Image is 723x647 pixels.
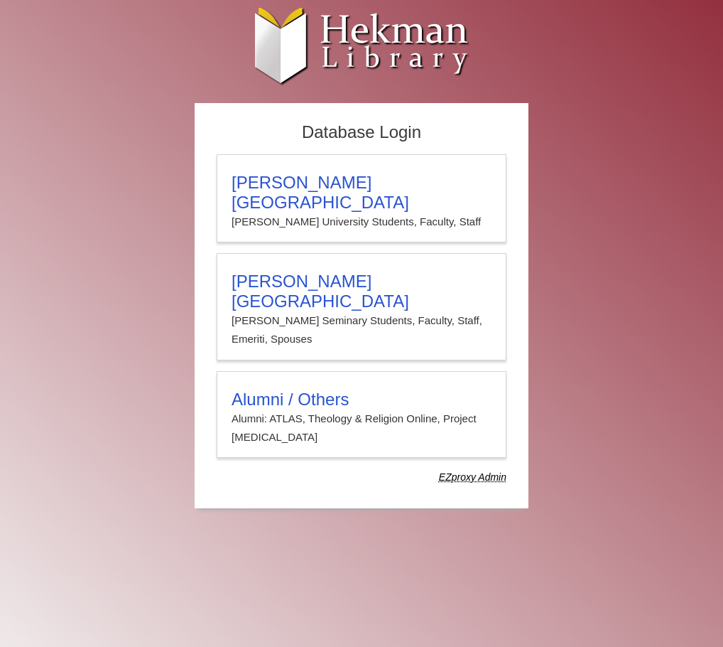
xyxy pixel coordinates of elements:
[232,390,491,447] summary: Alumni / OthersAlumni: ATLAS, Theology & Religion Online, Project [MEDICAL_DATA]
[232,272,491,311] h3: [PERSON_NAME][GEOGRAPHIC_DATA]
[217,154,506,242] a: [PERSON_NAME][GEOGRAPHIC_DATA][PERSON_NAME] University Students, Faculty, Staff
[232,213,491,231] p: [PERSON_NAME] University Students, Faculty, Staff
[232,390,491,410] h3: Alumni / Others
[232,410,491,447] p: Alumni: ATLAS, Theology & Religion Online, Project [MEDICAL_DATA]
[232,311,491,349] p: [PERSON_NAME] Seminary Students, Faculty, Staff, Emeriti, Spouses
[439,471,506,483] dfn: Use Alumni login
[217,253,506,360] a: [PERSON_NAME][GEOGRAPHIC_DATA][PERSON_NAME] Seminary Students, Faculty, Staff, Emeriti, Spouses
[210,118,513,147] h2: Database Login
[232,173,491,213] h3: [PERSON_NAME][GEOGRAPHIC_DATA]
